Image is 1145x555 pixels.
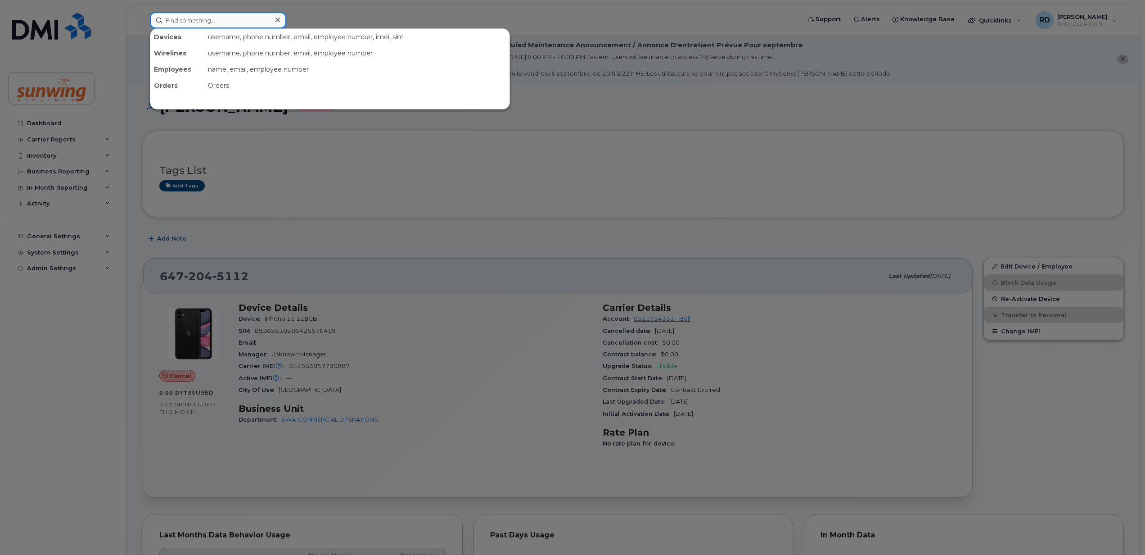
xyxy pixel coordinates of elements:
[204,77,509,94] div: Orders
[150,61,204,77] div: Employees
[150,77,204,94] div: Orders
[150,45,204,61] div: Wirelines
[150,29,204,45] div: Devices
[204,29,509,45] div: username, phone number, email, employee number, imei, sim
[204,45,509,61] div: username, phone number, email, employee number
[204,61,509,77] div: name, email, employee number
